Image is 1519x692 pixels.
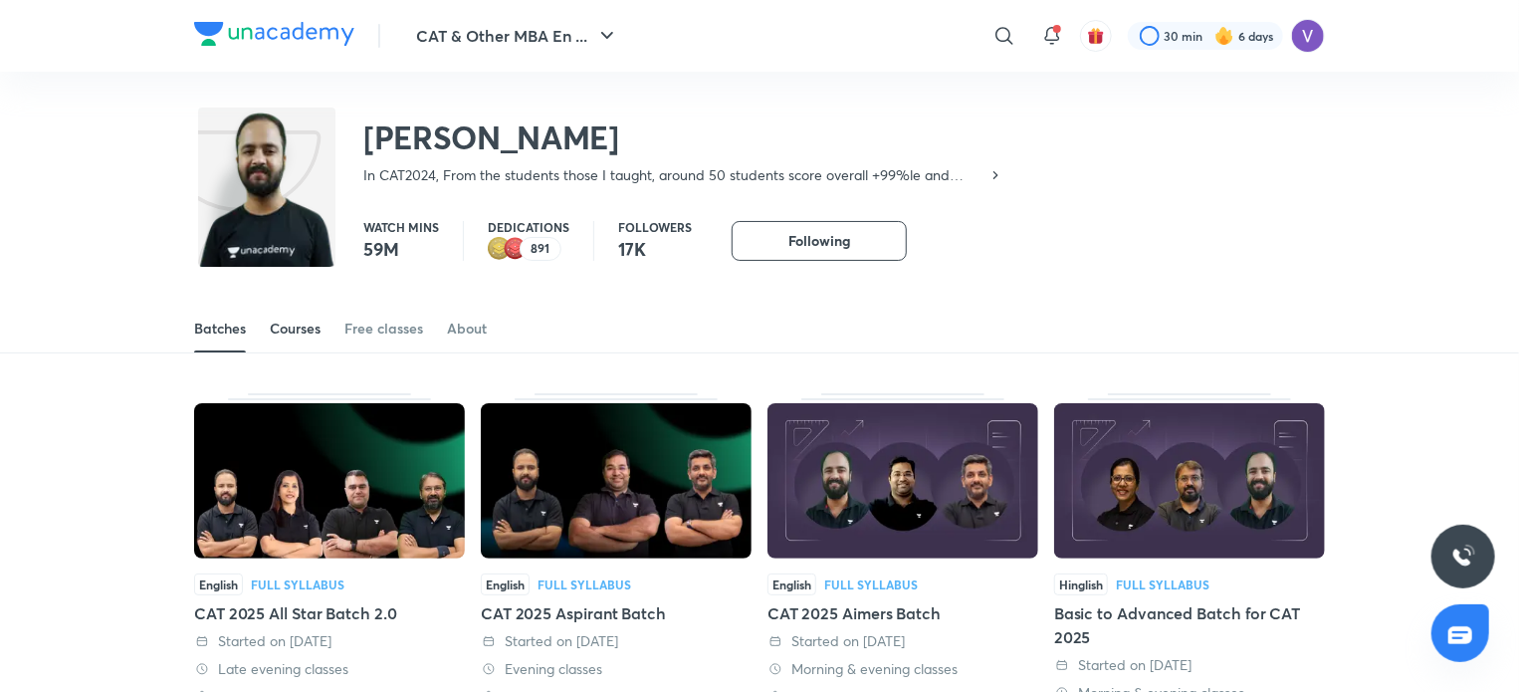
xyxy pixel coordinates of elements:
[481,403,752,559] img: Thumbnail
[1080,20,1112,52] button: avatar
[767,601,1038,625] div: CAT 2025 Aimers Batch
[270,305,321,352] a: Courses
[767,403,1038,559] img: Thumbnail
[447,319,487,339] div: About
[481,601,752,625] div: CAT 2025 Aspirant Batch
[251,578,344,590] div: Full Syllabus
[194,22,354,46] img: Company Logo
[1116,578,1209,590] div: Full Syllabus
[1451,545,1475,569] img: ttu
[788,231,850,251] span: Following
[538,578,631,590] div: Full Syllabus
[481,631,752,651] div: Started on 2 Jan 2025
[1214,26,1234,46] img: streak
[344,305,423,352] a: Free classes
[481,574,530,595] span: English
[504,237,528,261] img: educator badge1
[1054,574,1108,595] span: Hinglish
[194,631,465,651] div: Started on 30 Jan 2025
[194,574,243,595] span: English
[767,574,816,595] span: English
[1291,19,1325,53] img: Vatsal Kanodia
[1087,27,1105,45] img: avatar
[194,403,465,559] img: Thumbnail
[344,319,423,339] div: Free classes
[618,237,692,261] p: 17K
[488,237,512,261] img: educator badge2
[194,659,465,679] div: Late evening classes
[732,221,907,261] button: Following
[270,319,321,339] div: Courses
[194,305,246,352] a: Batches
[1054,601,1325,649] div: Basic to Advanced Batch for CAT 2025
[532,242,550,256] p: 891
[481,659,752,679] div: Evening classes
[194,22,354,51] a: Company Logo
[767,631,1038,651] div: Started on 29 Dec 2024
[488,221,569,233] p: Dedications
[363,237,439,261] p: 59M
[194,601,465,625] div: CAT 2025 All Star Batch 2.0
[404,16,631,56] button: CAT & Other MBA En ...
[363,117,1003,157] h2: [PERSON_NAME]
[198,112,335,274] img: class
[767,659,1038,679] div: Morning & evening classes
[618,221,692,233] p: Followers
[194,319,246,339] div: Batches
[1054,403,1325,559] img: Thumbnail
[1054,655,1325,675] div: Started on 2 Dec 2024
[824,578,918,590] div: Full Syllabus
[363,165,987,185] p: In CAT2024, From the students those I taught, around 50 students score overall +99%le and around ...
[363,221,439,233] p: Watch mins
[447,305,487,352] a: About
